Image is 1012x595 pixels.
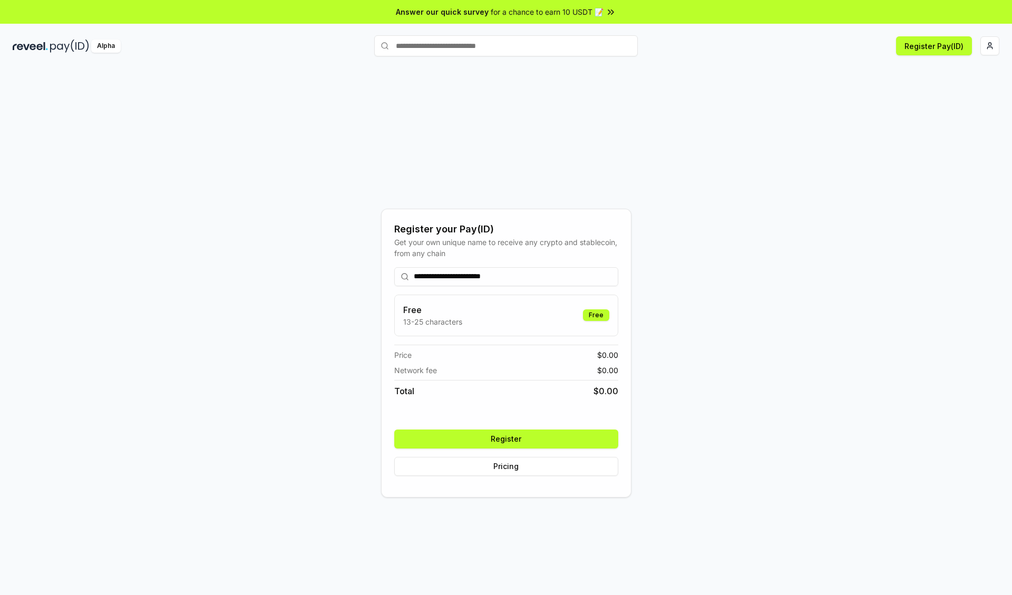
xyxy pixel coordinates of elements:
[896,36,972,55] button: Register Pay(ID)
[396,6,489,17] span: Answer our quick survey
[394,222,618,237] div: Register your Pay(ID)
[593,385,618,397] span: $ 0.00
[394,349,412,360] span: Price
[50,40,89,53] img: pay_id
[583,309,609,321] div: Free
[403,304,462,316] h3: Free
[394,365,437,376] span: Network fee
[91,40,121,53] div: Alpha
[394,430,618,448] button: Register
[491,6,604,17] span: for a chance to earn 10 USDT 📝
[597,365,618,376] span: $ 0.00
[13,40,48,53] img: reveel_dark
[394,237,618,259] div: Get your own unique name to receive any crypto and stablecoin, from any chain
[403,316,462,327] p: 13-25 characters
[394,457,618,476] button: Pricing
[597,349,618,360] span: $ 0.00
[394,385,414,397] span: Total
